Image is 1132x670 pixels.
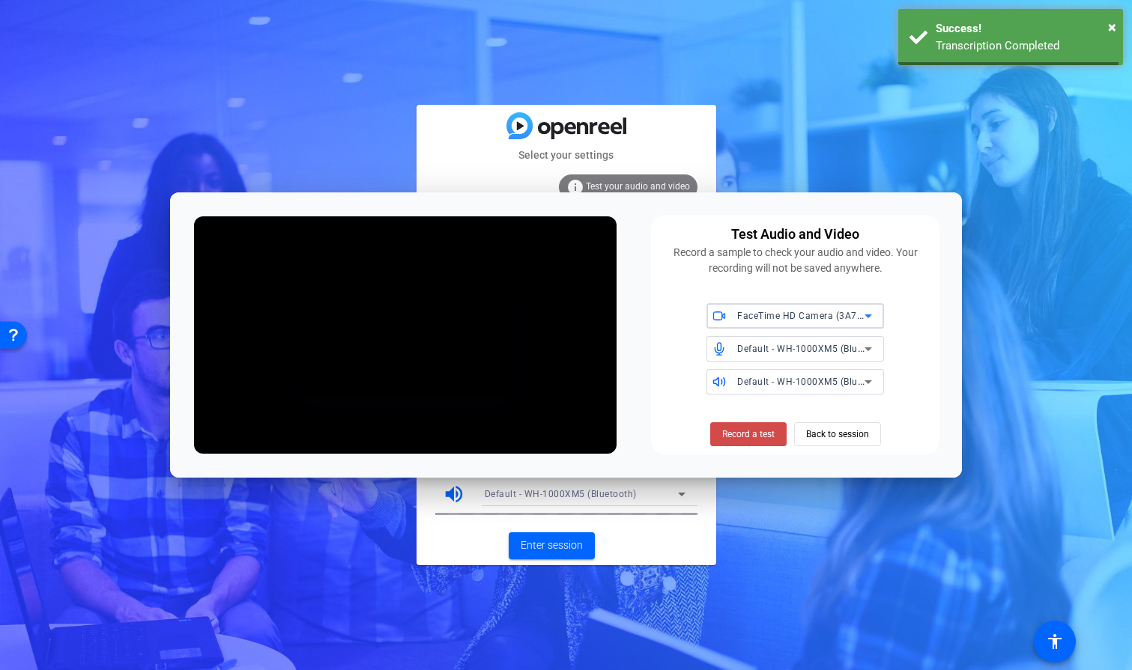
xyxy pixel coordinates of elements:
[936,37,1112,55] div: Transcription Completed
[443,483,465,505] mat-icon: volume_up
[1046,633,1064,651] mat-icon: accessibility
[731,224,859,245] div: Test Audio and Video
[506,112,626,138] img: blue-gradient.svg
[737,342,889,354] span: Default - WH-1000XM5 (Bluetooth)
[417,147,716,163] mat-card-subtitle: Select your settings
[566,178,584,196] mat-icon: info
[485,489,637,499] span: Default - WH-1000XM5 (Bluetooth)
[710,422,787,446] button: Record a test
[521,537,583,553] span: Enter session
[936,20,1112,37] div: Success!
[737,375,889,387] span: Default - WH-1000XM5 (Bluetooth)
[660,245,931,276] div: Record a sample to check your audio and video. Your recording will not be saved anywhere.
[586,181,690,192] span: Test your audio and video
[806,420,869,448] span: Back to session
[794,422,881,446] button: Back to session
[1108,18,1116,36] span: ×
[1108,16,1116,38] button: Close
[722,427,775,441] span: Record a test
[737,309,891,321] span: FaceTime HD Camera (3A71:F4B5)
